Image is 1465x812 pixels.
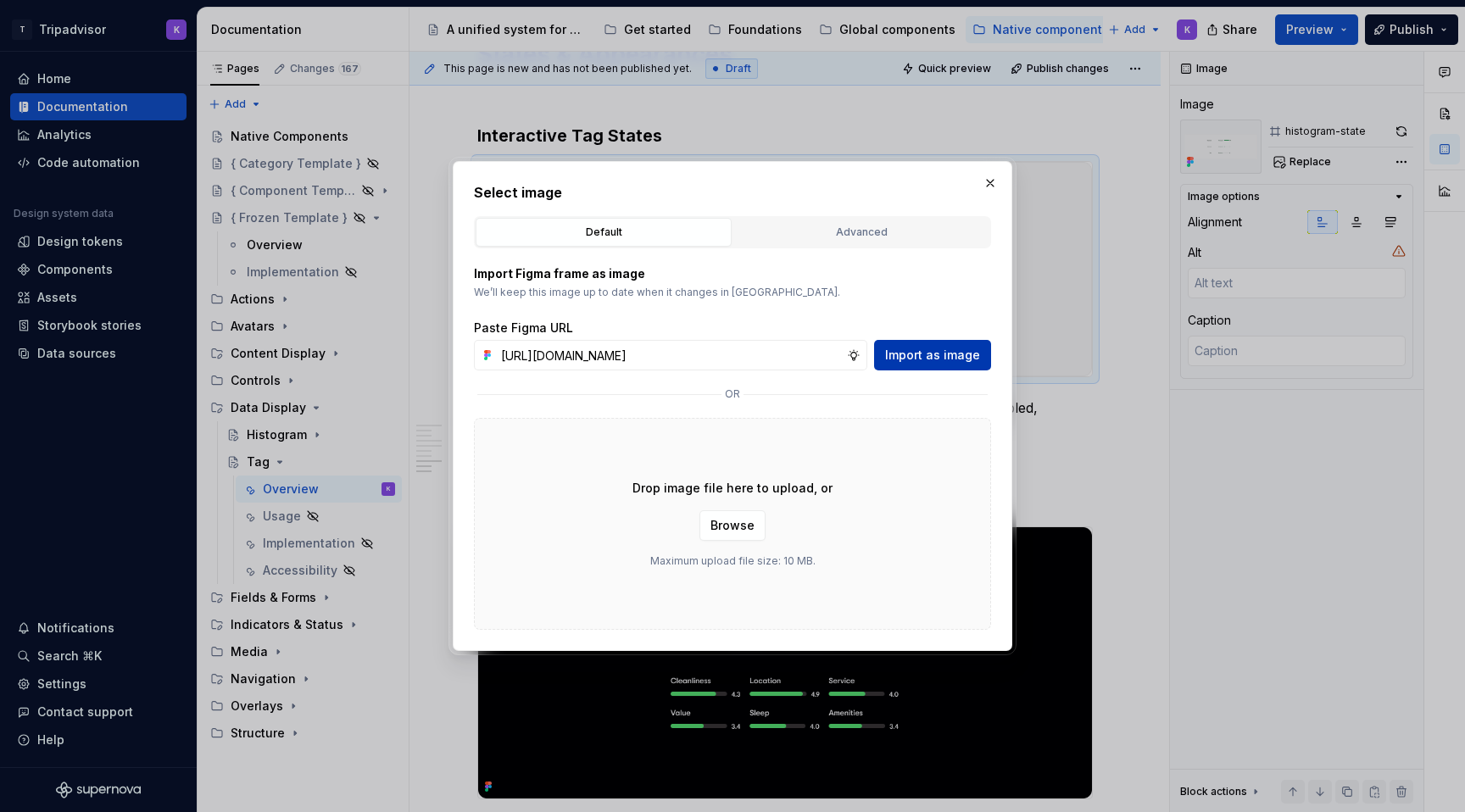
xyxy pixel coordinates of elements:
[650,554,816,568] p: Maximum upload file size: 10 MB.
[494,340,847,370] input: https://figma.com/file...
[474,286,991,299] p: We’ll keep this image up to date when it changes in [GEOGRAPHIC_DATA].
[699,510,766,541] button: Browse
[474,182,991,203] h2: Select image
[885,347,980,364] span: Import as image
[632,480,833,497] p: Drop image file here to upload, or
[725,387,740,401] p: or
[739,224,983,241] div: Advanced
[482,224,726,241] div: Default
[874,340,991,370] button: Import as image
[710,517,755,534] span: Browse
[474,265,991,282] p: Import Figma frame as image
[474,320,573,336] label: Paste Figma URL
